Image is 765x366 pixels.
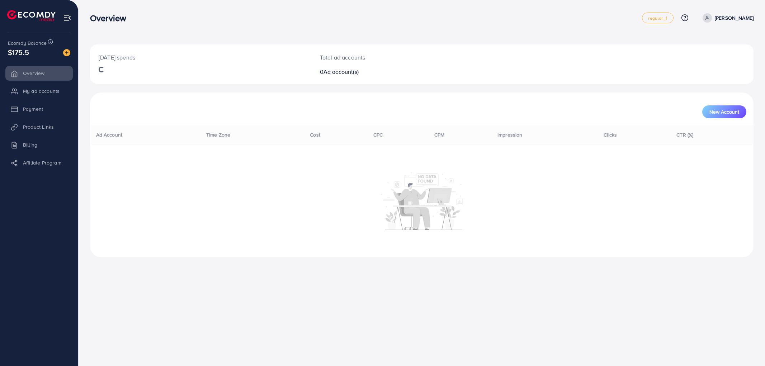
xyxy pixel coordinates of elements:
[648,16,667,20] span: regular_1
[320,68,469,75] h2: 0
[715,14,754,22] p: [PERSON_NAME]
[7,10,56,21] img: logo
[324,68,359,76] span: Ad account(s)
[320,53,469,62] p: Total ad accounts
[700,13,754,23] a: [PERSON_NAME]
[8,47,29,57] span: $175.5
[99,53,303,62] p: [DATE] spends
[642,13,673,23] a: regular_1
[90,13,132,23] h3: Overview
[63,49,70,56] img: image
[63,14,71,22] img: menu
[702,105,746,118] button: New Account
[8,39,47,47] span: Ecomdy Balance
[709,109,739,114] span: New Account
